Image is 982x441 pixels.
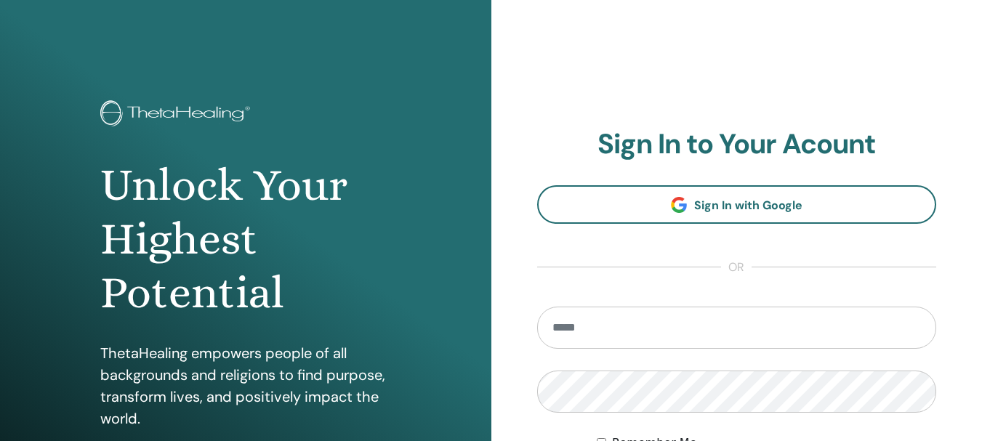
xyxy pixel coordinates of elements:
h1: Unlock Your Highest Potential [100,158,391,320]
a: Sign In with Google [537,185,937,224]
span: Sign In with Google [694,198,802,213]
span: or [721,259,752,276]
p: ThetaHealing empowers people of all backgrounds and religions to find purpose, transform lives, a... [100,342,391,429]
h2: Sign In to Your Acount [537,128,937,161]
